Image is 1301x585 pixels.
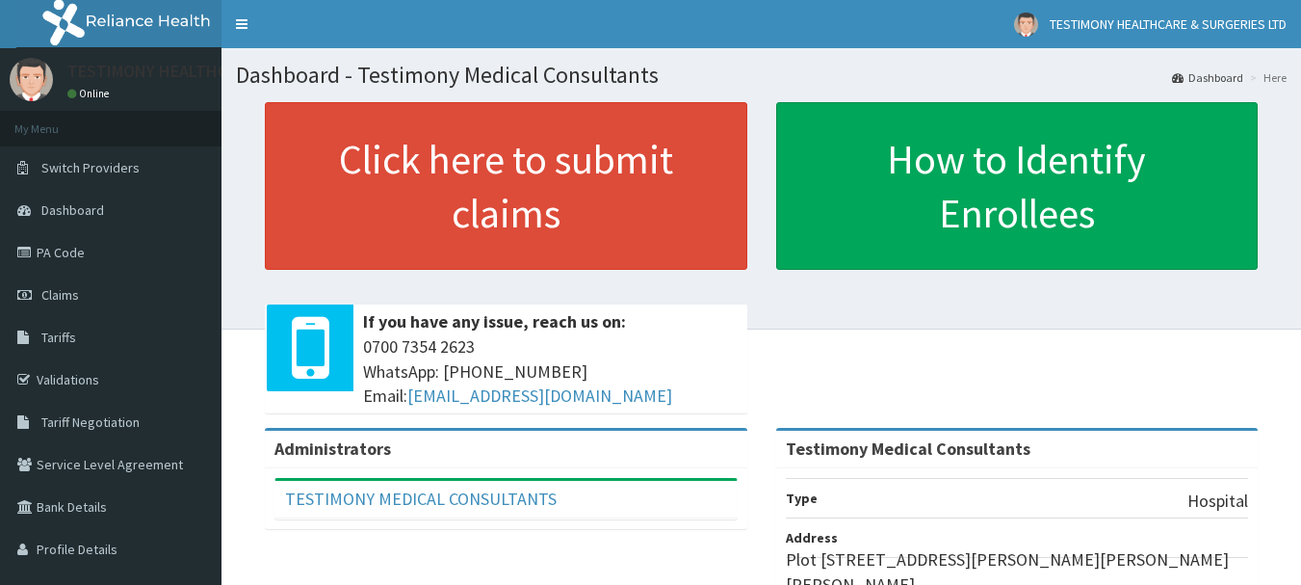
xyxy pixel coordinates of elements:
span: Tariff Negotiation [41,413,140,431]
a: Online [67,87,114,100]
span: Tariffs [41,329,76,346]
strong: Testimony Medical Consultants [786,438,1030,460]
span: Dashboard [41,201,104,219]
span: Claims [41,286,79,304]
h1: Dashboard - Testimony Medical Consultants [236,63,1287,88]
b: If you have any issue, reach us on: [363,310,626,332]
a: TESTIMONY MEDICAL CONSULTANTS [285,488,557,510]
a: Click here to submit claims [265,102,747,270]
a: Dashboard [1172,69,1243,86]
a: [EMAIL_ADDRESS][DOMAIN_NAME] [407,385,672,407]
span: TESTIMONY HEALTHCARE & SURGERIES LTD [1050,15,1287,33]
span: Switch Providers [41,159,140,176]
li: Here [1245,69,1287,86]
p: TESTIMONY HEALTHCARE & SURGERIES LTD [67,63,388,80]
img: User Image [1014,13,1038,37]
a: How to Identify Enrollees [776,102,1259,270]
span: 0700 7354 2623 WhatsApp: [PHONE_NUMBER] Email: [363,334,738,409]
b: Administrators [274,438,391,460]
b: Type [786,490,818,507]
p: Hospital [1187,489,1248,514]
img: User Image [10,58,53,101]
b: Address [786,529,838,546]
